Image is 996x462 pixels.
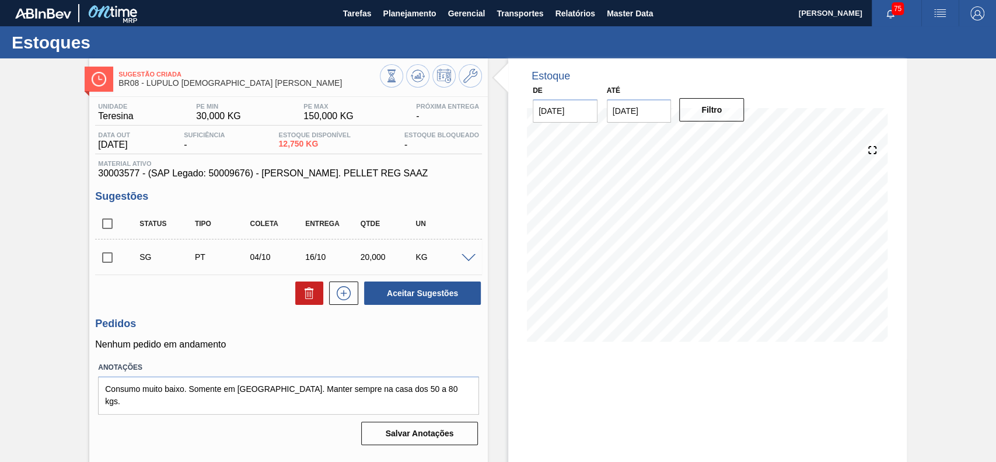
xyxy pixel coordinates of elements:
[933,6,947,20] img: userActions
[98,168,479,179] span: 30003577 - (SAP Legado: 50009676) - [PERSON_NAME]. PELLET REG SAAZ
[118,71,380,78] span: Sugestão Criada
[361,422,478,445] button: Salvar Anotações
[380,64,403,88] button: Visão Geral dos Estoques
[92,72,106,86] img: Ícone
[98,131,130,138] span: Data out
[303,111,353,121] span: 150,000 KG
[181,131,228,150] div: -
[303,103,353,110] span: PE MAX
[497,6,543,20] span: Transportes
[247,252,307,262] div: 04/10/2025
[98,160,479,167] span: Material ativo
[98,359,479,376] label: Anotações
[448,6,485,20] span: Gerencial
[406,64,429,88] button: Atualizar Gráfico
[137,220,197,228] div: Status
[459,64,482,88] button: Ir ao Master Data / Geral
[95,339,482,350] p: Nenhum pedido em andamento
[98,111,133,121] span: Teresina
[184,131,225,138] span: Suficiência
[98,376,479,415] textarea: Consumo muito baixo. Somente em [GEOGRAPHIC_DATA]. Manter sempre na casa dos 50 a 80 kgs.
[607,86,620,95] label: Até
[413,252,473,262] div: KG
[192,252,253,262] div: Pedido de Transferência
[247,220,307,228] div: Coleta
[358,280,482,306] div: Aceitar Sugestões
[12,36,219,49] h1: Estoques
[358,220,418,228] div: Qtde
[289,282,323,305] div: Excluir Sugestões
[383,6,436,20] span: Planejamento
[413,220,473,228] div: UN
[404,131,479,138] span: Estoque Bloqueado
[278,131,350,138] span: Estoque Disponível
[555,6,595,20] span: Relatórios
[401,131,482,150] div: -
[364,282,481,305] button: Aceitar Sugestões
[95,190,482,203] h3: Sugestões
[679,98,744,121] button: Filtro
[98,103,133,110] span: Unidade
[192,220,253,228] div: Tipo
[532,70,570,82] div: Estoque
[98,140,130,150] span: [DATE]
[15,8,71,19] img: TNhmsLtSVTkK8tSr43FrP2fwEKptu5GPRR3wAAAABJRU5ErkJggg==
[302,220,363,228] div: Entrega
[323,282,358,305] div: Nova sugestão
[533,86,543,95] label: De
[95,318,482,330] h3: Pedidos
[137,252,197,262] div: Sugestão Criada
[196,111,241,121] span: 30,000 KG
[302,252,363,262] div: 16/10/2025
[413,103,482,121] div: -
[118,79,380,88] span: BR08 - LÚPULO AROMÁTICO PELLET SAAZ
[607,6,653,20] span: Master Data
[432,64,456,88] button: Programar Estoque
[872,5,909,22] button: Notificações
[892,2,904,15] span: 75
[416,103,479,110] span: Próxima Entrega
[278,140,350,148] span: 12,750 KG
[970,6,984,20] img: Logout
[343,6,372,20] span: Tarefas
[607,99,672,123] input: dd/mm/yyyy
[358,252,418,262] div: 20,000
[196,103,241,110] span: PE MIN
[533,99,597,123] input: dd/mm/yyyy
